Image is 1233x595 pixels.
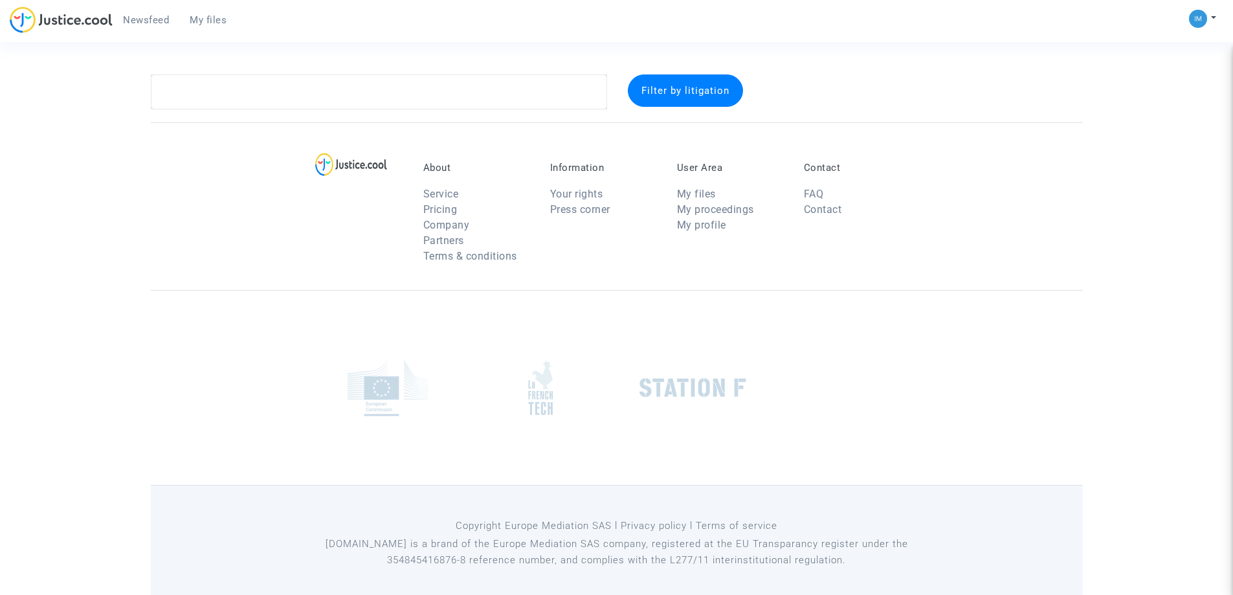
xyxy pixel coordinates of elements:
a: Terms & conditions [423,250,517,262]
p: User Area [677,162,784,174]
a: Pricing [423,203,458,216]
a: Company [423,219,470,231]
a: My proceedings [677,203,754,216]
a: My files [677,188,716,200]
a: FAQ [804,188,824,200]
img: europe_commision.png [348,360,428,416]
a: My files [179,10,237,30]
p: Copyright Europe Mediation SAS l Privacy policy l Terms of service [322,518,911,534]
a: Service [423,188,459,200]
a: Your rights [550,188,603,200]
span: My files [190,14,227,26]
img: logo-lg.svg [315,153,387,176]
p: Contact [804,162,911,174]
img: jc-logo.svg [10,6,113,33]
p: [DOMAIN_NAME] is a brand of the Europe Mediation SAS company, registered at the EU Transparancy r... [322,536,911,568]
span: Newsfeed [123,14,169,26]
a: My profile [677,219,726,231]
a: Contact [804,203,842,216]
a: Partners [423,234,464,247]
img: stationf.png [639,378,746,398]
p: About [423,162,531,174]
p: Information [550,162,658,174]
span: Filter by litigation [641,85,729,96]
img: french_tech.png [528,361,553,416]
img: a105443982b9e25553e3eed4c9f672e7 [1189,10,1207,28]
a: Newsfeed [113,10,179,30]
a: Press corner [550,203,610,216]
